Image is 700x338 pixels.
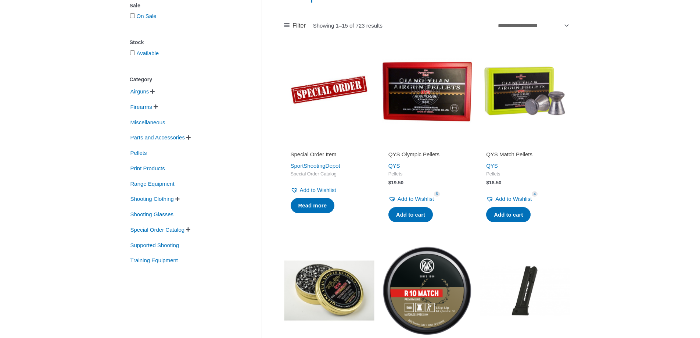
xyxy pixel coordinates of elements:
[291,151,368,161] a: Special Order Item
[284,245,374,336] img: QYS Training Pellets
[175,196,180,202] span: 
[486,163,498,169] a: QYS
[486,194,532,204] a: Add to Wishlist
[130,195,175,202] a: Shooting Clothing
[398,196,434,202] span: Add to Wishlist
[130,241,180,248] a: Supported Shooting
[388,180,403,185] bdi: 19.50
[480,46,570,136] img: QYS Match Pellets
[532,191,538,197] span: 4
[480,245,570,336] img: X-Esse 10 Shot Magazine
[284,46,374,136] img: Special Order Item
[291,171,368,177] span: Special Order Catalog
[495,196,532,202] span: Add to Wishlist
[130,254,179,267] span: Training Equipment
[388,171,466,177] span: Pellets
[130,147,148,159] span: Pellets
[130,50,135,55] input: Available
[388,163,400,169] a: QYS
[137,50,159,56] a: Available
[154,104,158,109] span: 
[130,257,179,263] a: Training Equipment
[186,135,191,140] span: 
[284,20,306,31] a: Filter
[388,151,466,161] a: QYS Olympic Pellets
[300,187,336,193] span: Add to Wishlist
[130,74,240,85] div: Category
[130,116,166,129] span: Miscellaneous
[130,118,166,125] a: Miscellaneous
[291,198,335,213] a: Read more about “Special Order Item”
[130,211,175,217] a: Shooting Glasses
[137,13,157,19] a: On Sale
[291,140,368,149] iframe: Customer reviews powered by Trustpilot
[130,134,186,140] a: Parts and Accessories
[130,180,175,186] a: Range Equipment
[486,151,563,161] a: QYS Match Pellets
[130,88,150,94] a: Airguns
[130,239,180,252] span: Supported Shooting
[486,140,563,149] iframe: Customer reviews powered by Trustpilot
[388,140,466,149] iframe: Customer reviews powered by Trustpilot
[486,180,501,185] bdi: 18.50
[130,13,135,18] input: On Sale
[495,19,570,32] select: Shop order
[486,151,563,158] h2: QYS Match Pellets
[292,20,306,31] span: Filter
[130,131,186,144] span: Parts and Accessories
[130,0,240,11] div: Sale
[130,226,186,232] a: Special Order Catalog
[130,149,148,156] a: Pellets
[486,207,531,223] a: Add to cart: “QYS Match Pellets”
[486,180,489,185] span: $
[291,185,336,195] a: Add to Wishlist
[434,191,440,197] span: 6
[382,245,472,336] img: RWS R10 Match
[130,224,186,236] span: Special Order Catalog
[388,194,434,204] a: Add to Wishlist
[130,37,240,48] div: Stock
[186,227,190,232] span: 
[388,207,433,223] a: Add to cart: “QYS Olympic Pellets”
[130,103,153,110] a: Firearms
[388,180,391,185] span: $
[130,85,150,98] span: Airguns
[130,208,175,221] span: Shooting Glasses
[130,193,175,205] span: Shooting Clothing
[150,89,155,94] span: 
[130,162,166,175] span: Print Products
[486,171,563,177] span: Pellets
[130,101,153,113] span: Firearms
[291,151,368,158] h2: Special Order Item
[291,163,340,169] a: SportShootingDepot
[130,178,175,190] span: Range Equipment
[382,46,472,136] img: QYS Olympic Pellets
[313,23,383,28] p: Showing 1–15 of 723 results
[388,151,466,158] h2: QYS Olympic Pellets
[130,165,166,171] a: Print Products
